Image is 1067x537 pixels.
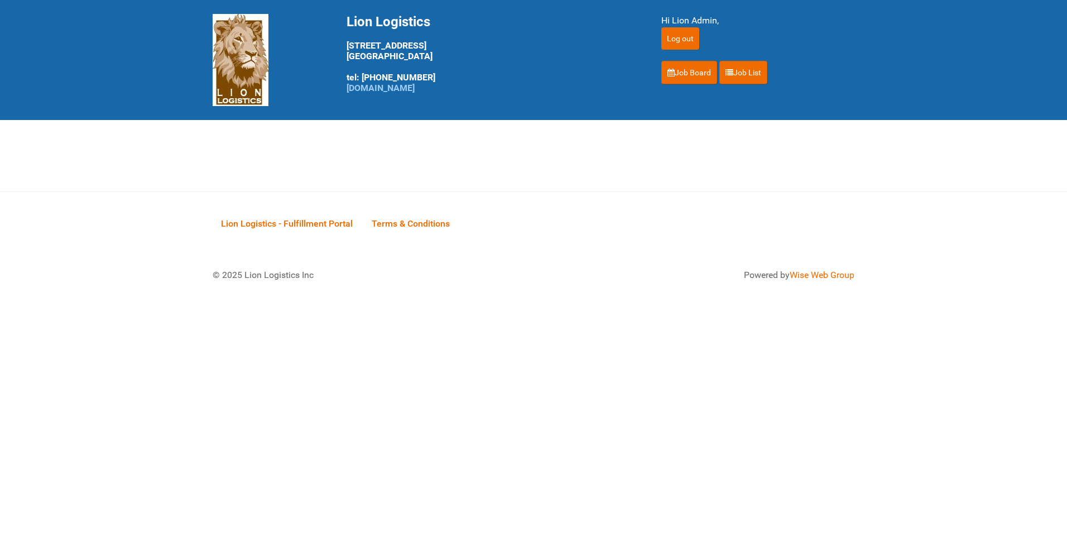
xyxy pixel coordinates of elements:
[347,14,633,93] div: [STREET_ADDRESS] [GEOGRAPHIC_DATA] tel: [PHONE_NUMBER]
[790,270,854,280] a: Wise Web Group
[221,218,353,229] span: Lion Logistics - Fulfillment Portal
[213,54,268,65] a: Lion Logistics
[363,206,458,241] a: Terms & Conditions
[661,14,854,27] div: Hi Lion Admin,
[661,27,699,50] input: Log out
[213,14,268,106] img: Lion Logistics
[372,218,450,229] span: Terms & Conditions
[347,14,430,30] span: Lion Logistics
[547,268,854,282] div: Powered by
[204,260,528,290] div: © 2025 Lion Logistics Inc
[213,206,361,241] a: Lion Logistics - Fulfillment Portal
[719,61,767,84] a: Job List
[347,83,415,93] a: [DOMAIN_NAME]
[661,61,717,84] a: Job Board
